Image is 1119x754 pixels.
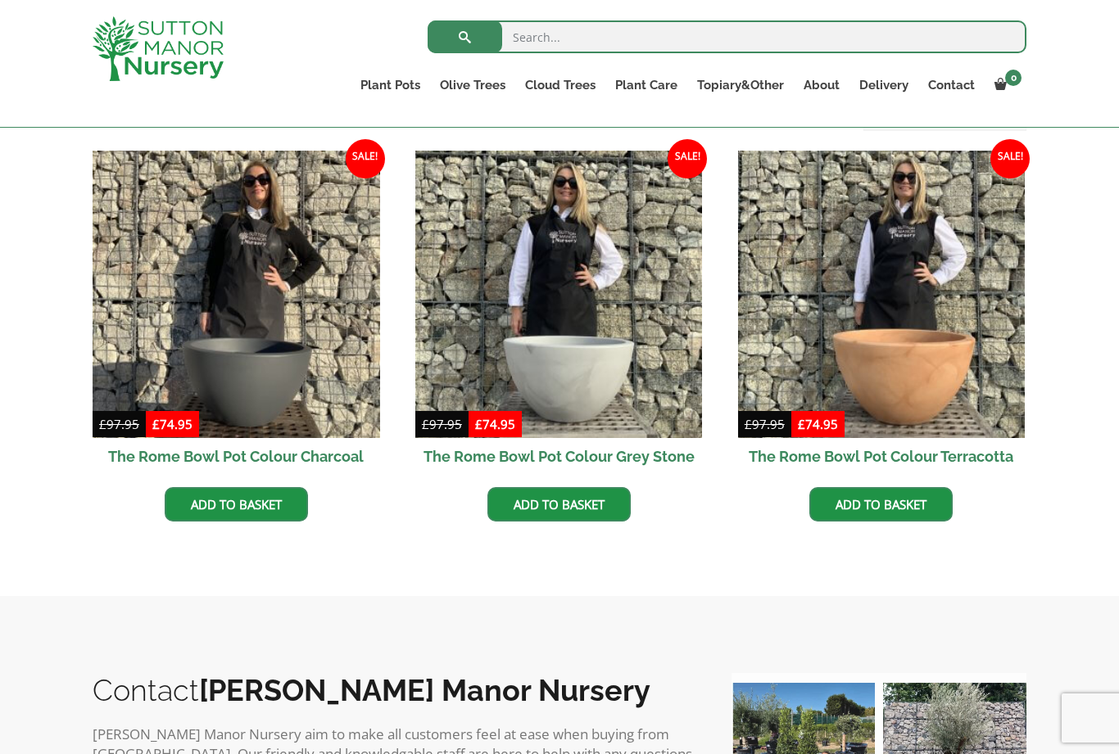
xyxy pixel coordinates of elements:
[738,151,1026,438] img: The Rome Bowl Pot Colour Terracotta
[738,151,1026,475] a: Sale! The Rome Bowl Pot Colour Terracotta
[985,74,1026,97] a: 0
[738,438,1026,475] h2: The Rome Bowl Pot Colour Terracotta
[93,151,380,438] img: The Rome Bowl Pot Colour Charcoal
[798,416,838,432] bdi: 74.95
[990,139,1030,178] span: Sale!
[351,74,430,97] a: Plant Pots
[487,487,631,521] a: Add to basket: “The Rome Bowl Pot Colour Grey Stone”
[93,151,380,475] a: Sale! The Rome Bowl Pot Colour Charcoal
[346,139,385,178] span: Sale!
[1005,70,1022,86] span: 0
[430,74,515,97] a: Olive Trees
[165,487,308,521] a: Add to basket: “The Rome Bowl Pot Colour Charcoal”
[668,139,707,178] span: Sale!
[93,673,699,707] h2: Contact
[415,151,703,475] a: Sale! The Rome Bowl Pot Colour Grey Stone
[152,416,160,432] span: £
[745,416,752,432] span: £
[415,438,703,475] h2: The Rome Bowl Pot Colour Grey Stone
[745,416,785,432] bdi: 97.95
[422,416,462,432] bdi: 97.95
[428,20,1026,53] input: Search...
[475,416,515,432] bdi: 74.95
[99,416,106,432] span: £
[794,74,849,97] a: About
[849,74,918,97] a: Delivery
[605,74,687,97] a: Plant Care
[798,416,805,432] span: £
[918,74,985,97] a: Contact
[152,416,193,432] bdi: 74.95
[422,416,429,432] span: £
[93,438,380,475] h2: The Rome Bowl Pot Colour Charcoal
[475,416,482,432] span: £
[415,151,703,438] img: The Rome Bowl Pot Colour Grey Stone
[809,487,953,521] a: Add to basket: “The Rome Bowl Pot Colour Terracotta”
[93,16,224,81] img: logo
[99,416,139,432] bdi: 97.95
[199,673,650,707] b: [PERSON_NAME] Manor Nursery
[515,74,605,97] a: Cloud Trees
[687,74,794,97] a: Topiary&Other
